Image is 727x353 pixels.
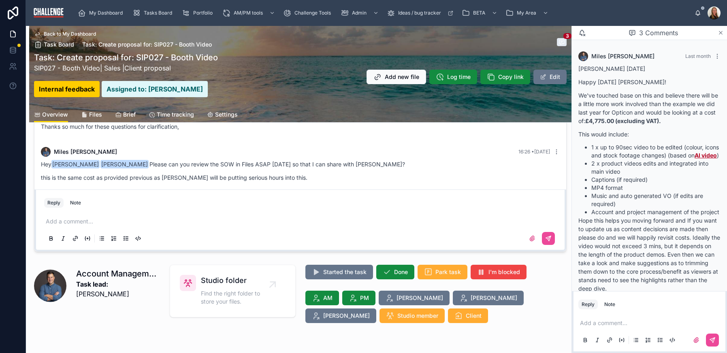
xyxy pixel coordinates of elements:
button: Studio member [379,308,445,323]
span: Park task [435,268,461,276]
a: My Dashboard [75,6,128,20]
li: Account and project management of the project [591,208,721,216]
span: Tasks Board [144,10,172,16]
a: Admin [338,6,383,20]
a: Ideas / bug tracker [384,6,458,20]
li: 1 x up to 90sec video to be edited (colour, icons and stock footage changes) (based on ) [591,143,721,159]
img: App logo [32,6,65,19]
p: this is the same cost as provided previous as [PERSON_NAME] will be putting serious hours into this. [41,173,560,182]
span: BETA [473,10,485,16]
span: Copy link [498,73,524,81]
span: Admin [352,10,367,16]
p: Hey Please can you review the SOW in Files ASAP [DATE] so that I can share with [PERSON_NAME]? [41,160,560,168]
span: 3 Comments [639,28,678,38]
button: Started the task [305,265,373,279]
mark: Assigned to: [PERSON_NAME] [102,81,208,97]
p: [PERSON_NAME] ​[DATE] [578,64,721,73]
span: Time tracking [157,111,194,119]
span: AM [323,294,333,302]
button: 3 [557,38,567,48]
p: | Sales | [34,63,218,73]
p: Thanks so much for these questions for clarification, [41,122,560,131]
span: I'm blocked [488,268,520,276]
a: Studio folderFind the right folder to store your files. [170,265,295,317]
p: We've touched base on this and believe there will be a little more work involved than the example... [578,91,721,125]
button: Done [376,265,414,279]
button: Copy link [480,70,530,84]
span: Ideas / bug tracker [398,10,441,16]
button: PM [342,291,375,305]
span: Log time [447,73,471,81]
a: Task Board [34,40,74,49]
span: Find the right folder to store your files. [201,289,273,306]
p: Happy [DATE] [PERSON_NAME]! [578,78,721,86]
span: Miles [PERSON_NAME] [591,52,655,60]
a: My Area [503,6,552,20]
a: Portfolio [179,6,218,20]
span: [PERSON_NAME] [51,160,100,168]
li: Music and auto generated VO (if edits are required) [591,192,721,208]
span: My Area [517,10,536,16]
button: Add new file [367,70,426,84]
span: Studio folder [201,275,273,286]
button: I'm blocked [471,265,527,279]
button: Note [601,300,618,309]
p: This would include: [578,130,721,138]
span: Files [89,111,102,119]
li: 2 x product videos edits and integrated into main video [591,159,721,176]
strong: Task lead: [76,280,108,288]
span: Done [394,268,408,276]
a: BETA [459,6,501,20]
span: Studio member [397,312,438,320]
strong: £4,775.00 (excluding VAT). [585,117,661,124]
div: Note [70,200,81,206]
span: Brief [123,111,136,119]
span: PM [360,294,369,302]
span: Add new file [385,73,419,81]
button: Reply [578,300,598,309]
span: Last month [685,53,711,59]
a: Back to My Dashboard [34,31,96,37]
p: [PERSON_NAME] [76,279,160,299]
span: Back to My Dashboard [44,31,96,37]
li: Captions (if required) [591,176,721,184]
span: Challenge Tools [294,10,331,16]
a: AI video [695,152,717,159]
span: [PERSON_NAME] [471,294,517,302]
span: 3 [563,33,571,39]
a: Files [81,107,102,123]
a: Tasks Board [130,6,178,20]
div: scrollable content [71,4,695,22]
p: Hope this helps you moving forward and If you want to update us as content decisions are made the... [578,216,721,293]
span: Miles [PERSON_NAME] [54,148,117,156]
a: Challenge Tools [281,6,337,20]
a: Task: Create proposal for: SIP027 - Booth Video [82,40,212,49]
button: Reply [44,198,64,208]
button: Note [67,198,84,208]
button: Park task [418,265,467,279]
a: AM/PM tools [220,6,279,20]
h1: Account Management [76,268,160,279]
button: [PERSON_NAME] [453,291,524,305]
span: Portfolio [193,10,213,16]
span: AM/PM tools [234,10,263,16]
button: Log time [429,70,477,84]
button: AM [305,291,339,305]
span: Started the task [323,268,367,276]
a: Client proposal [124,64,171,72]
span: [PERSON_NAME] [397,294,443,302]
span: Client [466,312,482,320]
h1: Task: Create proposal for: SIP027 - Booth Video [34,52,218,63]
a: Settings [207,107,238,123]
button: Client [448,308,488,323]
div: Note [604,301,615,308]
span: My Dashboard [89,10,123,16]
a: Time tracking [149,107,194,123]
span: Overview [42,111,68,119]
button: [PERSON_NAME] [379,291,450,305]
li: MP4 format [591,184,721,192]
mark: Internal feedback [34,81,100,97]
button: [PERSON_NAME] [305,308,376,323]
span: [PERSON_NAME] [100,160,149,168]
